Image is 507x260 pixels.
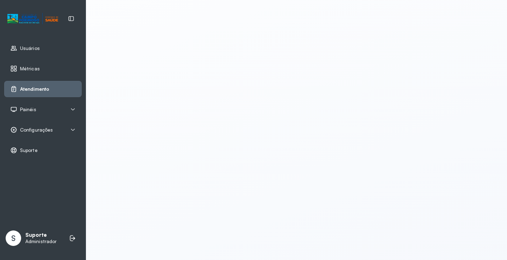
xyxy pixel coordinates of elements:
[25,239,57,245] p: Administrador
[20,147,38,153] span: Suporte
[20,66,40,72] span: Métricas
[25,232,57,239] p: Suporte
[10,65,76,72] a: Métricas
[20,127,53,133] span: Configurações
[10,45,76,52] a: Usuários
[10,85,76,93] a: Atendimento
[7,13,58,25] img: Logotipo do estabelecimento
[20,86,49,92] span: Atendimento
[20,45,40,51] span: Usuários
[20,107,36,113] span: Painéis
